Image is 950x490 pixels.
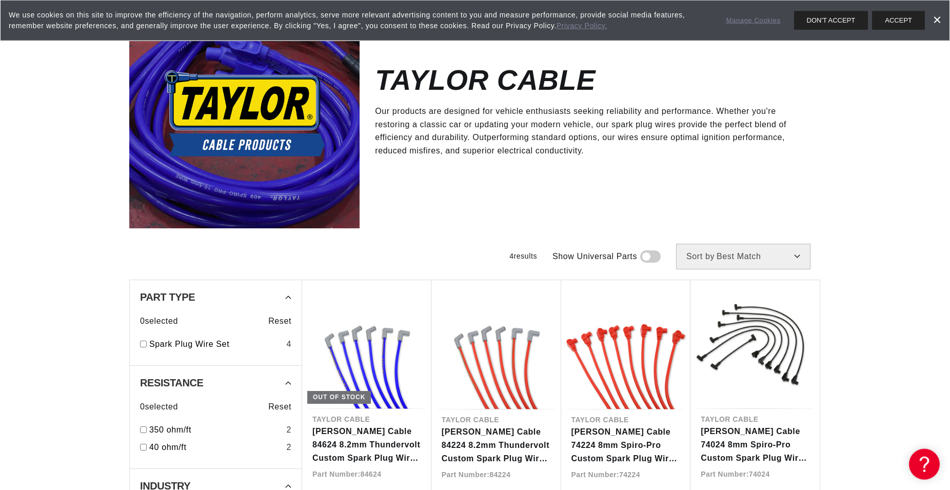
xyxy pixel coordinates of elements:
span: We use cookies on this site to improve the efficiency of the navigation, perform analytics, serve... [9,10,712,31]
a: 40 ohm/ft [149,441,282,454]
div: 2 [286,441,291,454]
a: Spark Plug Wire Set [149,338,282,351]
span: Resistance [140,378,203,388]
div: 2 [286,423,291,437]
span: 4 results [509,252,537,260]
h2: Taylor Cable [375,68,596,92]
select: Sort by [676,244,810,269]
span: Part Type [140,292,195,302]
a: [PERSON_NAME] Cable 74224 8mm Spiro-Pro Custom Spark Plug Wires 6 cyl red [571,425,681,465]
a: [PERSON_NAME] Cable 84624 8.2mm Thundervolt Custom Spark Plug Wires 6 cyl blue [312,425,421,464]
a: [PERSON_NAME] Cable 84224 8.2mm Thundervolt Custom Spark Plug Wires 6 cyl red [442,425,551,465]
a: 350 ohm/ft [149,423,282,437]
p: Our products are designed for vehicle enthusiasts seeking reliability and performance. Whether yo... [375,105,805,157]
span: Reset [268,315,291,328]
a: Privacy Policy. [557,22,607,30]
span: 0 selected [140,315,178,328]
a: [PERSON_NAME] Cable 74024 8mm Spiro-Pro Custom Spark Plug Wires 6 cyl black [701,425,809,464]
div: 4 [286,338,291,351]
button: DON'T ACCEPT [794,11,868,30]
a: Dismiss Banner [929,13,944,28]
span: Sort by [686,252,715,261]
span: Show Universal Parts [552,250,637,263]
button: ACCEPT [872,11,925,30]
a: Manage Cookies [726,15,781,26]
span: Reset [268,400,291,414]
span: 0 selected [140,400,178,414]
